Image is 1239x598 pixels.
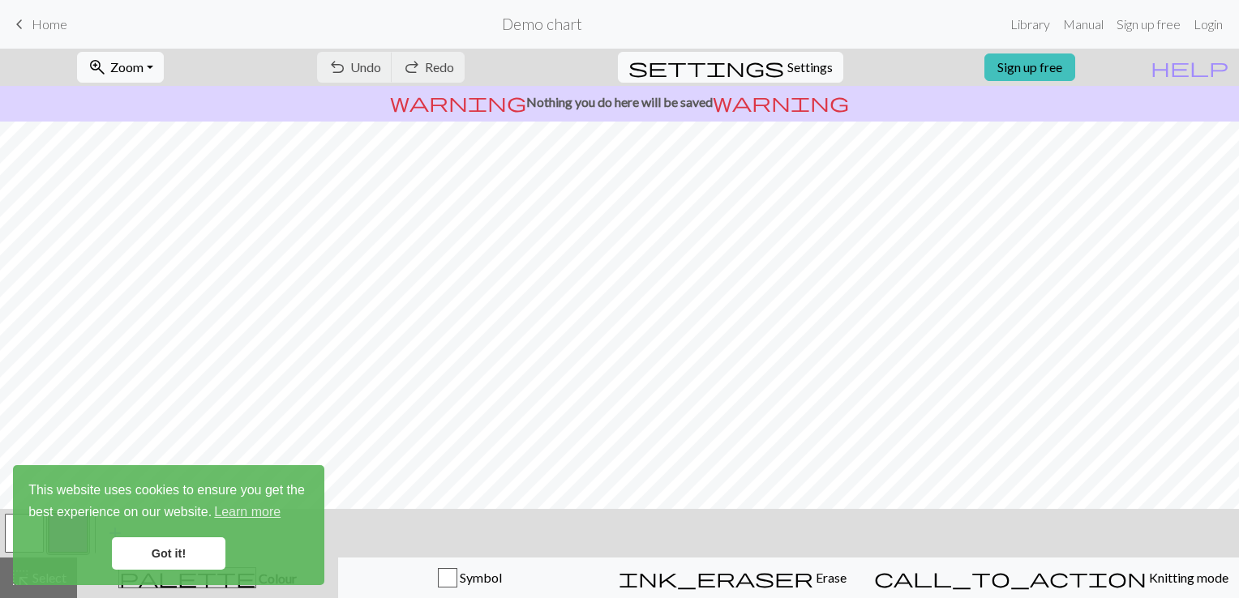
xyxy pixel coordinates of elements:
span: highlight_alt [11,566,30,589]
span: settings [628,56,784,79]
i: Settings [628,58,784,77]
span: This website uses cookies to ensure you get the best experience on our website. [28,481,309,524]
p: Nothing you do here will be saved [6,92,1233,112]
span: ink_eraser [619,566,813,589]
span: call_to_action [874,566,1147,589]
a: Sign up free [984,53,1075,81]
span: Zoom [110,59,144,75]
span: warning [713,91,849,113]
button: Zoom [77,52,164,83]
a: Library [1004,8,1057,41]
span: help [1151,56,1228,79]
span: zoom_in [88,56,107,79]
h2: Demo chart [502,15,582,33]
a: Manual [1057,8,1110,41]
span: Symbol [457,570,502,585]
span: warning [390,91,526,113]
span: Knitting mode [1147,570,1228,585]
button: Symbol [338,557,601,598]
a: learn more about cookies [212,500,283,524]
a: dismiss cookie message [112,537,225,570]
span: Settings [787,58,833,77]
a: Sign up free [1110,8,1187,41]
a: Home [10,11,67,38]
a: Login [1187,8,1229,41]
span: Home [32,16,67,32]
button: Erase [601,557,864,598]
button: Knitting mode [864,557,1239,598]
button: SettingsSettings [618,52,843,83]
span: Erase [813,570,847,585]
span: keyboard_arrow_left [10,13,29,36]
div: cookieconsent [13,465,324,585]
